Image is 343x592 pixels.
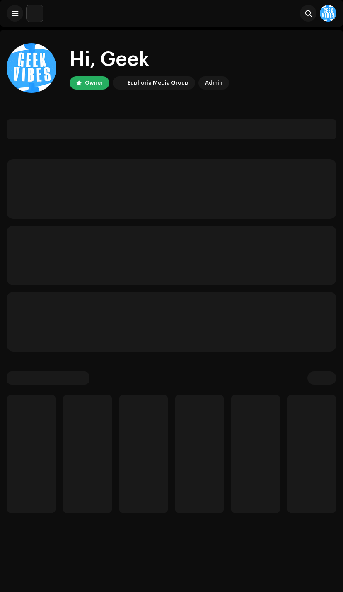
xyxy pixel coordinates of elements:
div: Owner [85,78,103,88]
img: de0d2825-999c-4937-b35a-9adca56ee094 [27,5,43,22]
img: c40666f7-0ce3-4d88-b610-88dde50ef9d4 [320,5,336,22]
div: Euphoria Media Group [128,78,188,88]
div: Admin [205,78,222,88]
img: c40666f7-0ce3-4d88-b610-88dde50ef9d4 [7,43,56,93]
div: Hi, Geek [70,46,229,73]
img: de0d2825-999c-4937-b35a-9adca56ee094 [114,78,124,88]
